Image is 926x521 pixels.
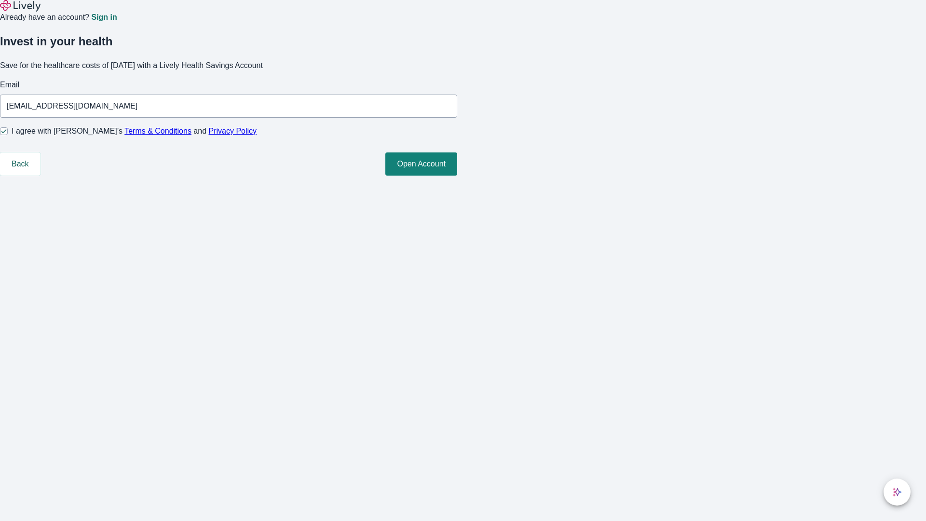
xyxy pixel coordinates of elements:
a: Sign in [91,14,117,21]
a: Privacy Policy [209,127,257,135]
button: Open Account [385,152,457,176]
span: I agree with [PERSON_NAME]’s and [12,125,257,137]
button: chat [884,479,911,506]
a: Terms & Conditions [124,127,191,135]
svg: Lively AI Assistant [892,487,902,497]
